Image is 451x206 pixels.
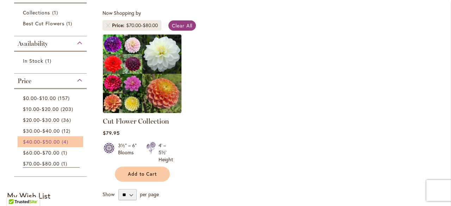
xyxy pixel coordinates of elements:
span: - [23,127,60,134]
span: - [23,95,56,101]
span: - [23,117,60,123]
a: $0.00-$10.00 157 [23,94,80,102]
span: In Stock [23,57,43,64]
span: 4 [62,138,70,145]
a: $40.00-$50.00 4 [23,138,80,145]
strong: My Wish List [7,191,50,201]
span: $40.00 [42,127,60,134]
div: - [126,22,158,29]
span: 36 [61,116,73,124]
span: $70.00 [23,160,40,167]
span: - [23,138,60,145]
span: Show [103,191,115,198]
span: $30.00 [23,127,40,134]
span: 1 [61,149,69,156]
span: 1 [66,20,74,27]
span: Best Cut Flowers [23,20,64,27]
span: Now Shopping by [103,10,141,16]
a: In Stock 1 [23,57,80,64]
img: CUT FLOWER COLLECTION [103,35,181,113]
span: 1 [45,57,53,64]
button: Add to Cart [115,167,170,182]
span: - [23,106,59,112]
span: $80.00 [42,160,59,167]
a: $20.00-$30.00 36 [23,116,80,124]
a: $30.00-$40.00 12 [23,127,80,135]
a: Remove Price $70.00 - $80.00 [106,23,110,27]
span: $30.00 [42,117,59,123]
span: $79.95 [103,130,120,136]
a: Cut Flower Collection [103,117,169,125]
span: 12 [62,127,72,135]
a: $70.00-$80.00 1 [23,160,80,168]
div: 4' – 5½' Height [159,142,173,163]
span: $60.00 [23,149,40,156]
a: $60.00-$70.00 1 [23,149,80,156]
span: 1 [52,9,60,16]
span: Clear All [172,22,193,29]
span: Availability [18,40,48,48]
span: 1 [61,160,69,167]
a: $10.00-$20.00 203 [23,105,80,113]
span: $40.00 [23,138,40,145]
span: $20.00 [23,117,40,123]
span: Add to Cart [128,171,157,177]
a: CUT FLOWER COLLECTION [103,108,181,114]
iframe: Launch Accessibility Center [5,181,25,201]
span: Price [18,77,31,85]
span: $0.00 [23,95,37,101]
span: $80.00 [143,22,158,29]
span: - [23,149,60,156]
div: 3½" – 6" Blooms [118,142,138,163]
a: Best Cut Flowers [23,20,80,27]
span: $70.00 [42,149,59,156]
span: 203 [61,105,75,113]
span: $70.00 [126,22,141,29]
span: 157 [58,94,72,102]
span: $20.00 [42,106,58,112]
span: $50.00 [42,138,60,145]
a: Collections [23,9,80,16]
span: per page [140,191,159,198]
span: Price [112,22,126,29]
span: Collections [23,9,50,16]
a: Clear All [168,20,196,31]
span: $10.00 [39,95,56,101]
span: $10.00 [23,106,39,112]
span: - [23,160,60,167]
